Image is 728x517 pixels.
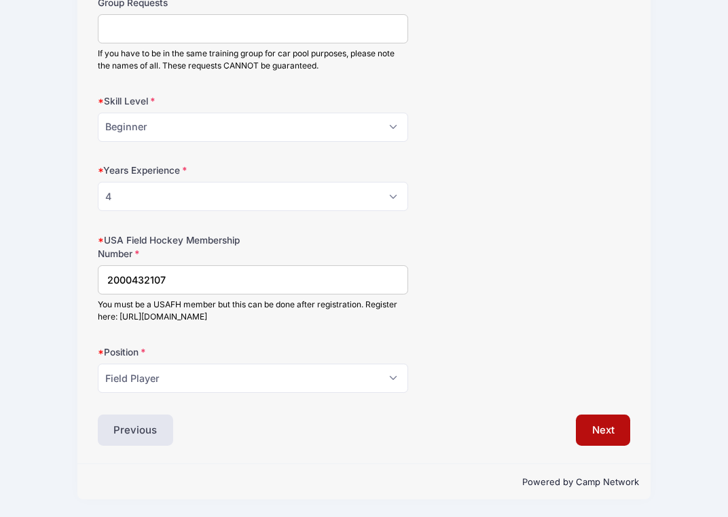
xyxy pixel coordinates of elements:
p: Powered by Camp Network [89,476,640,489]
label: Position [98,345,276,359]
button: Next [576,415,631,446]
label: Years Experience [98,164,276,177]
label: USA Field Hockey Membership Number [98,233,276,261]
div: You must be a USAFH member but this can be done after registration. Register here: [URL][DOMAIN_N... [98,299,409,323]
button: Previous [98,415,174,446]
div: If you have to be in the same training group for car pool purposes, please note the names of all.... [98,47,409,72]
label: Skill Level [98,94,276,108]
